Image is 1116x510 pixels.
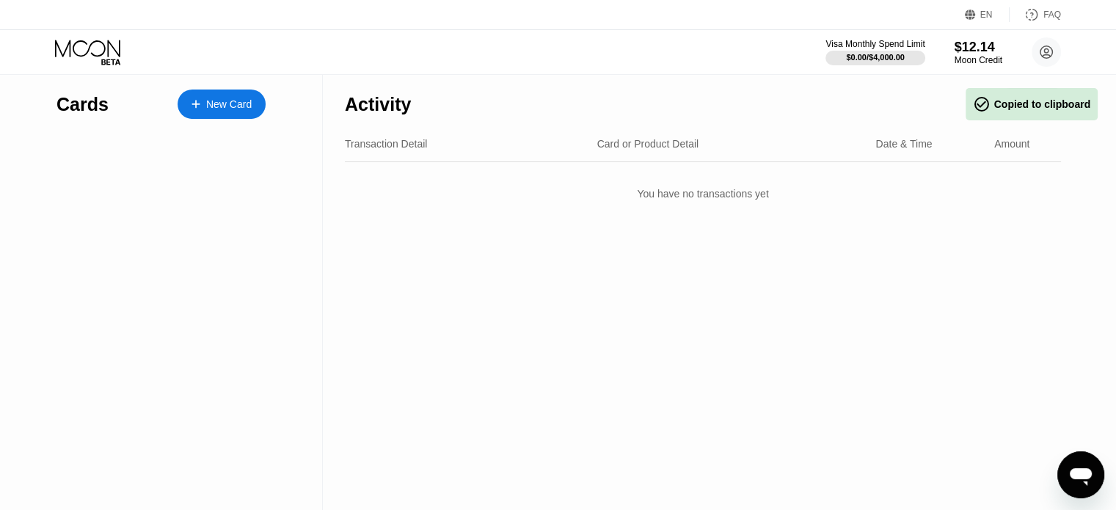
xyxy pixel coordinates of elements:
[955,40,1002,65] div: $12.14Moon Credit
[597,138,699,150] div: Card or Product Detail
[345,94,411,115] div: Activity
[980,10,993,20] div: EN
[1057,451,1104,498] iframe: Button to launch messaging window
[1043,10,1061,20] div: FAQ
[994,138,1029,150] div: Amount
[56,94,109,115] div: Cards
[973,95,1090,113] div: Copied to clipboard
[875,138,932,150] div: Date & Time
[178,90,266,119] div: New Card
[1010,7,1061,22] div: FAQ
[973,95,991,113] span: 
[955,55,1002,65] div: Moon Credit
[206,98,252,111] div: New Card
[825,39,924,49] div: Visa Monthly Spend Limit
[955,40,1002,55] div: $12.14
[965,7,1010,22] div: EN
[345,173,1061,214] div: You have no transactions yet
[825,39,924,65] div: Visa Monthly Spend Limit$0.00/$4,000.00
[345,138,427,150] div: Transaction Detail
[846,53,905,62] div: $0.00 / $4,000.00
